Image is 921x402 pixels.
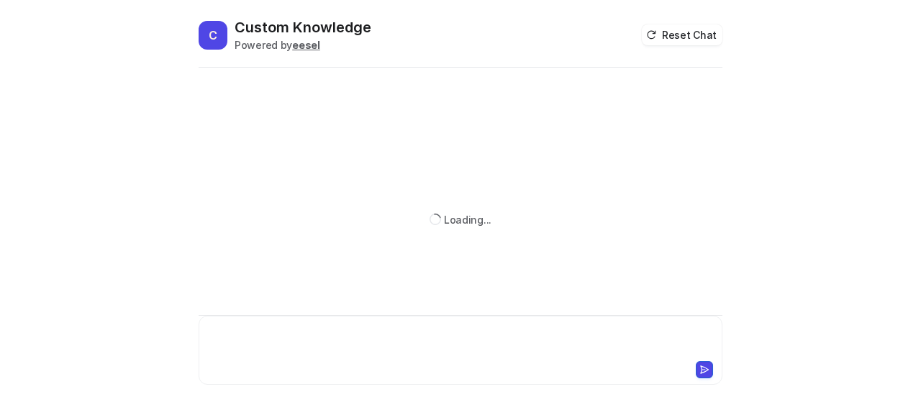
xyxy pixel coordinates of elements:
[235,17,371,37] h2: Custom Knowledge
[642,24,722,45] button: Reset Chat
[199,21,227,50] span: C
[444,212,491,227] div: Loading...
[235,37,371,52] div: Powered by
[292,39,320,51] b: eesel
